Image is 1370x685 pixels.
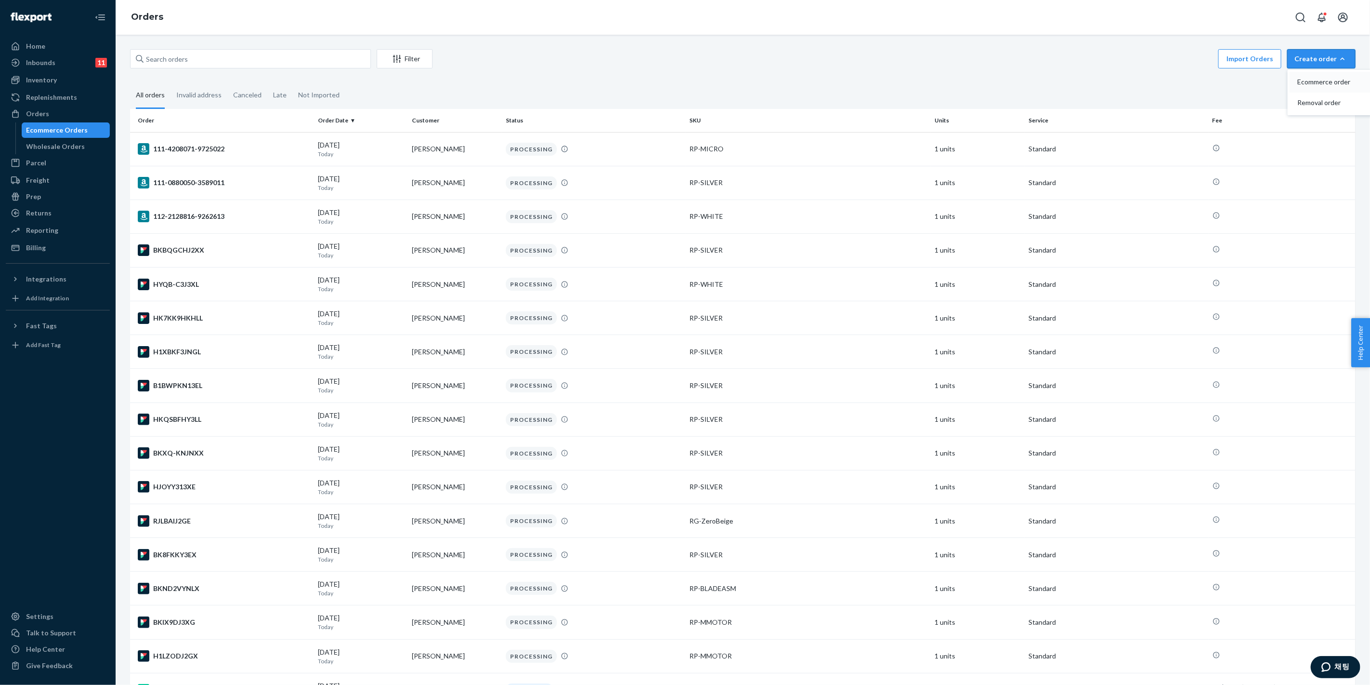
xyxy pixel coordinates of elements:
[502,109,686,132] th: Status
[318,589,404,597] p: Today
[689,347,927,357] div: RP-SILVER
[1028,144,1205,154] p: Standard
[318,613,404,631] div: [DATE]
[1028,651,1205,661] p: Standard
[318,488,404,496] p: Today
[1297,79,1357,85] span: Ecommerce order
[1028,482,1205,492] p: Standard
[6,90,110,105] a: Replenishments
[138,380,310,391] div: B1BWPKN13EL
[1351,318,1370,367] button: Help Center
[689,280,927,289] div: RP-WHITE
[233,82,262,107] div: Canceled
[138,312,310,324] div: HK7KK9HKHLL
[689,144,927,154] div: RP-MICRO
[91,8,110,27] button: Close Navigation
[412,116,498,124] div: Customer
[130,109,314,132] th: Order
[318,150,404,158] p: Today
[1333,8,1353,27] button: Open account menu
[931,335,1025,369] td: 1 units
[1028,313,1205,323] p: Standard
[506,143,557,156] div: PROCESSING
[6,625,110,641] button: Talk to Support
[931,369,1025,403] td: 1 units
[138,244,310,256] div: BKBQGCHJ2XX
[408,538,502,572] td: [PERSON_NAME]
[318,140,404,158] div: [DATE]
[6,205,110,221] a: Returns
[318,444,404,462] div: [DATE]
[408,268,502,301] td: [PERSON_NAME]
[506,244,557,257] div: PROCESSING
[138,481,310,493] div: HJOYY313XE
[408,369,502,403] td: [PERSON_NAME]
[1028,550,1205,560] p: Standard
[408,572,502,605] td: [PERSON_NAME]
[1028,584,1205,593] p: Standard
[1025,109,1209,132] th: Service
[6,72,110,88] a: Inventory
[138,346,310,358] div: H1XBKF3JNGL
[131,12,163,22] a: Orders
[506,413,557,426] div: PROCESSING
[26,628,76,638] div: Talk to Support
[1028,347,1205,357] p: Standard
[1028,381,1205,390] p: Standard
[26,175,50,185] div: Freight
[318,174,404,192] div: [DATE]
[1028,280,1205,289] p: Standard
[26,75,57,85] div: Inventory
[506,345,557,358] div: PROCESSING
[931,504,1025,538] td: 1 units
[408,504,502,538] td: [PERSON_NAME]
[176,82,222,107] div: Invalid address
[26,612,53,621] div: Settings
[318,319,404,327] p: Today
[318,352,404,361] p: Today
[138,414,310,425] div: HKQSBFHY3LL
[408,639,502,673] td: [PERSON_NAME]
[138,549,310,561] div: BK8FKKY3EX
[6,271,110,287] button: Integrations
[26,109,49,119] div: Orders
[138,583,310,594] div: BKND2VYNLX
[408,470,502,504] td: [PERSON_NAME]
[1287,49,1356,68] button: Create orderEcommerce orderRemoval order
[377,54,432,64] div: Filter
[318,208,404,226] div: [DATE]
[506,650,557,663] div: PROCESSING
[138,447,310,459] div: BKXQ-KNJNXX
[506,548,557,561] div: PROCESSING
[1218,49,1281,68] button: Import Orders
[318,411,404,429] div: [DATE]
[318,275,404,293] div: [DATE]
[931,470,1025,504] td: 1 units
[689,381,927,390] div: RP-SILVER
[408,200,502,233] td: [PERSON_NAME]
[931,200,1025,233] td: 1 units
[689,313,927,323] div: RP-SILVER
[318,386,404,394] p: Today
[408,132,502,166] td: [PERSON_NAME]
[318,217,404,226] p: Today
[408,605,502,639] td: [PERSON_NAME]
[6,106,110,121] a: Orders
[408,403,502,436] td: [PERSON_NAME]
[138,617,310,628] div: BKIX9DJ3XG
[6,155,110,171] a: Parcel
[26,158,46,168] div: Parcel
[1294,54,1348,64] div: Create order
[408,335,502,369] td: [PERSON_NAME]
[506,616,557,629] div: PROCESSING
[506,514,557,527] div: PROCESSING
[1028,212,1205,221] p: Standard
[318,285,404,293] p: Today
[26,645,65,654] div: Help Center
[1028,415,1205,424] p: Standard
[318,522,404,530] p: Today
[931,268,1025,301] td: 1 units
[689,415,927,424] div: RP-SILVER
